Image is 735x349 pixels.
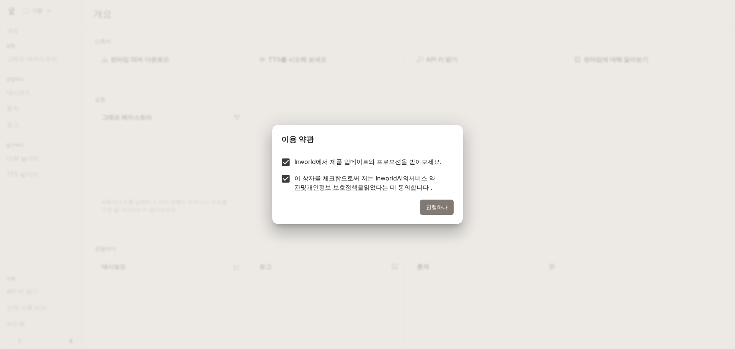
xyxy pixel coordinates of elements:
[426,204,448,210] font: 진행하다
[281,135,314,144] font: 이용 약관
[301,184,307,191] font: 및
[364,184,433,191] font: 읽었다는 데 동의합니다 .
[294,158,442,165] font: Inworld에서 제품 업데이트와 프로모션을 받아보세요.
[420,200,454,215] button: 진행하다
[307,184,364,191] a: 개인정보 보호정책을
[294,174,409,182] font: 이 상자를 체크함으로써 저는 InworldAI의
